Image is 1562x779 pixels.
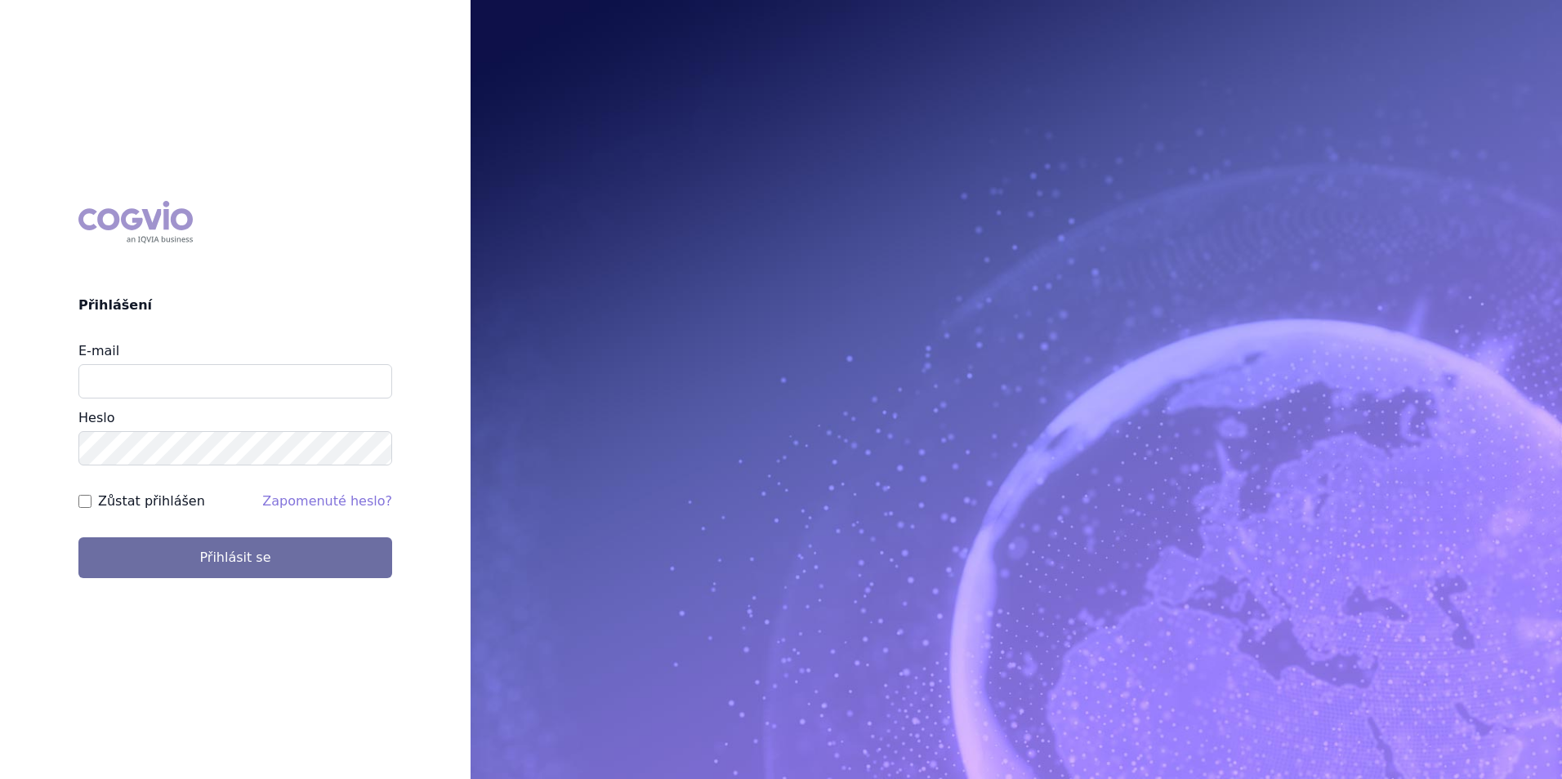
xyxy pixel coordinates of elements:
label: E-mail [78,343,119,358]
button: Přihlásit se [78,537,392,578]
label: Zůstat přihlášen [98,492,205,511]
div: COGVIO [78,201,193,243]
h2: Přihlášení [78,296,392,315]
label: Heslo [78,410,114,425]
a: Zapomenuté heslo? [262,493,392,509]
